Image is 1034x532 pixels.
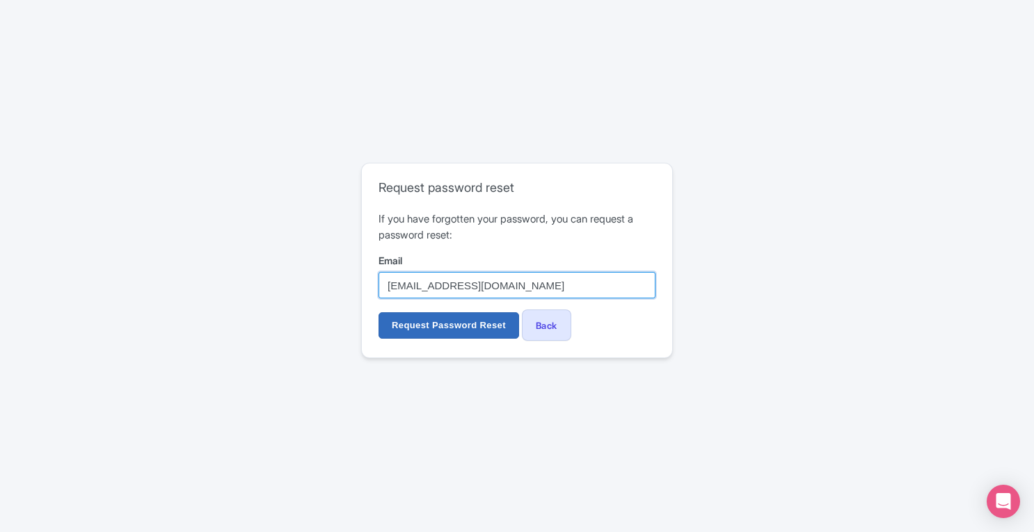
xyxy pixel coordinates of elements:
[379,211,655,243] p: If you have forgotten your password, you can request a password reset:
[379,272,655,298] input: username@example.com
[379,253,655,268] label: Email
[522,309,571,341] a: Back
[987,485,1020,518] div: Open Intercom Messenger
[379,312,519,339] input: Request Password Reset
[379,180,655,195] h2: Request password reset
